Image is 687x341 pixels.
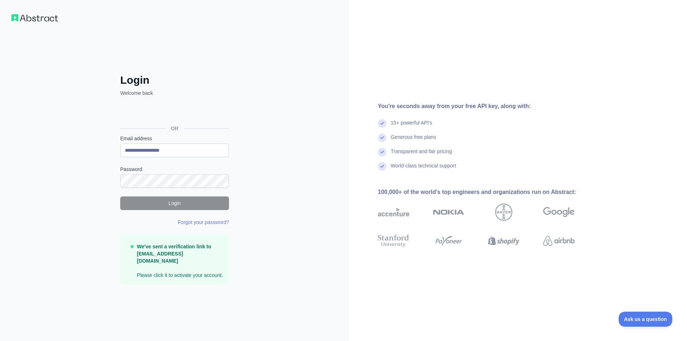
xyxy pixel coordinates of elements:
[378,148,386,156] img: check mark
[488,233,520,249] img: shopify
[178,219,229,225] a: Forgot your password?
[543,204,575,221] img: google
[391,162,456,176] div: World-class technical support
[378,102,598,111] div: You're seconds away from your free API key, along with:
[378,233,409,249] img: stanford university
[120,74,229,87] h2: Login
[378,162,386,171] img: check mark
[495,204,512,221] img: bayer
[120,196,229,210] button: Login
[137,244,211,264] strong: We've sent a verification link to [EMAIL_ADDRESS][DOMAIN_NAME]
[391,119,432,133] div: 15+ powerful API's
[391,148,452,162] div: Transparent and fair pricing
[117,104,231,120] iframe: Google ile Oturum Açma Düğmesi
[378,188,598,196] div: 100,000+ of the world's top engineers and organizations run on Abstract:
[11,14,58,21] img: Workflow
[433,233,464,249] img: payoneer
[378,119,386,128] img: check mark
[391,133,436,148] div: Generous free plans
[543,233,575,249] img: airbnb
[378,204,409,221] img: accenture
[120,166,229,173] label: Password
[619,312,673,327] iframe: Toggle Customer Support
[378,133,386,142] img: check mark
[433,204,464,221] img: nokia
[120,135,229,142] label: Email address
[137,243,223,279] p: Please click it to activate your account.
[165,125,184,132] span: OR
[120,89,229,97] p: Welcome back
